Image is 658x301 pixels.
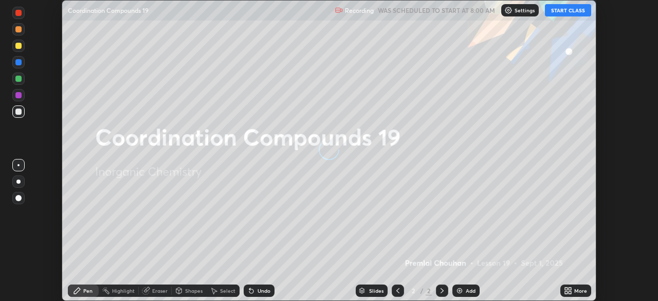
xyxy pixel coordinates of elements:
div: More [574,288,587,293]
button: START CLASS [545,4,591,16]
div: Add [466,288,476,293]
div: Select [220,288,235,293]
img: class-settings-icons [504,6,513,14]
img: add-slide-button [455,287,464,295]
div: 2 [408,288,418,294]
div: Highlight [112,288,135,293]
div: Slides [369,288,383,293]
p: Settings [515,8,535,13]
div: 2 [426,286,432,295]
div: / [421,288,424,294]
h5: WAS SCHEDULED TO START AT 8:00 AM [378,6,495,15]
div: Eraser [152,288,168,293]
div: Pen [83,288,93,293]
p: Recording [345,7,374,14]
img: recording.375f2c34.svg [335,6,343,14]
div: Undo [258,288,270,293]
p: Coordination Compounds 19 [68,6,149,14]
div: Shapes [185,288,203,293]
